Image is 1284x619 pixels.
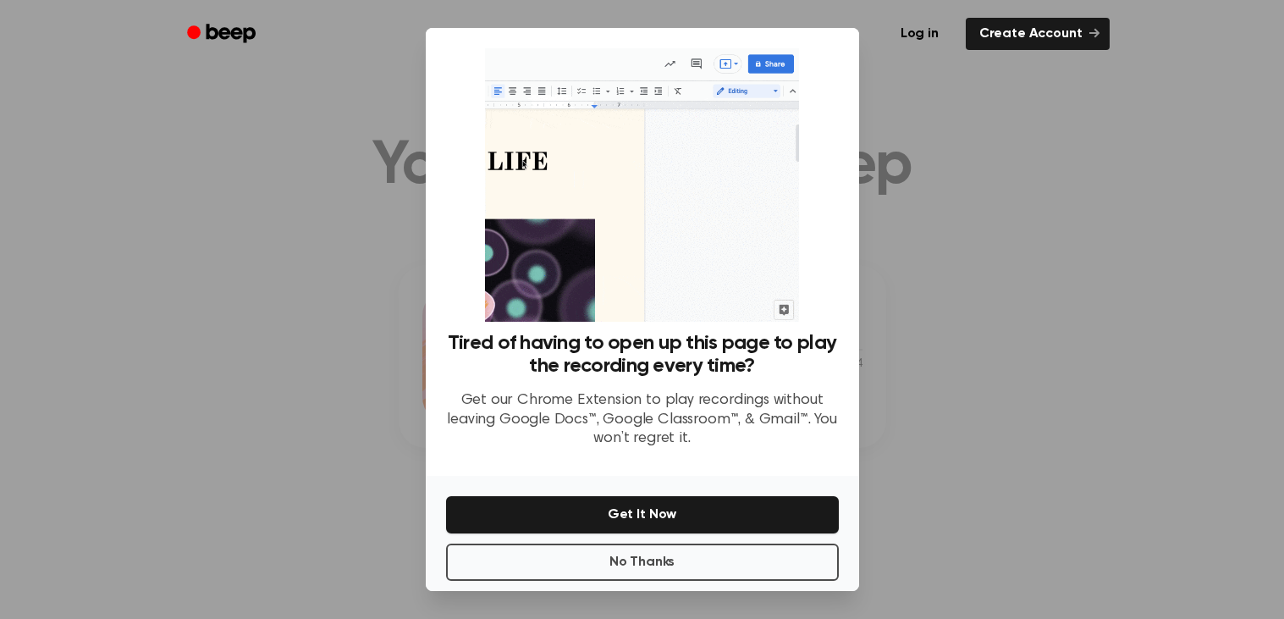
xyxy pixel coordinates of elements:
[446,544,839,581] button: No Thanks
[175,18,271,51] a: Beep
[446,332,839,378] h3: Tired of having to open up this page to play the recording every time?
[884,14,956,53] a: Log in
[966,18,1110,50] a: Create Account
[485,48,799,322] img: Beep extension in action
[446,496,839,533] button: Get It Now
[446,391,839,449] p: Get our Chrome Extension to play recordings without leaving Google Docs™, Google Classroom™, & Gm...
